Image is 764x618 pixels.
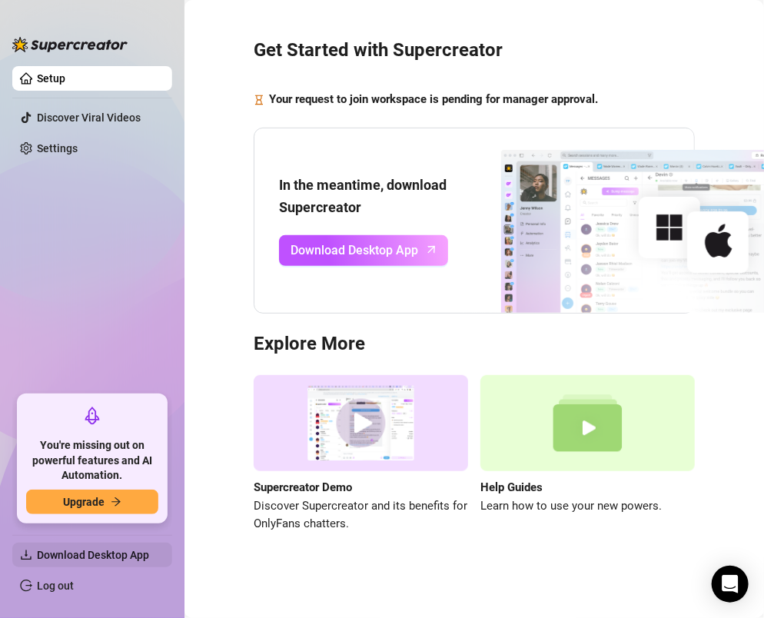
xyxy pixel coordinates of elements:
strong: Help Guides [480,480,543,494]
strong: Your request to join workspace is pending for manager approval. [269,92,598,106]
span: You're missing out on powerful features and AI Automation. [26,438,158,483]
a: Setup [37,72,65,85]
a: Supercreator DemoDiscover Supercreator and its benefits for OnlyFans chatters. [254,375,468,533]
span: arrow-right [111,497,121,507]
strong: In the meantime, download Supercreator [279,177,447,214]
span: download [20,549,32,561]
h3: Explore More [254,332,695,357]
a: Download Desktop Apparrow-up [279,235,448,266]
span: Upgrade [63,496,105,508]
span: Download Desktop App [291,241,418,260]
a: Help GuidesLearn how to use your new powers. [480,375,695,533]
img: supercreator demo [254,375,468,472]
button: Upgradearrow-right [26,490,158,514]
span: arrow-up [423,241,440,258]
strong: Supercreator Demo [254,480,352,494]
span: Learn how to use your new powers. [480,497,695,516]
span: hourglass [254,91,264,109]
span: Discover Supercreator and its benefits for OnlyFans chatters. [254,497,468,533]
a: Discover Viral Videos [37,111,141,124]
a: Settings [37,142,78,154]
h3: Get Started with Supercreator [254,38,695,63]
span: Download Desktop App [37,549,149,561]
a: Log out [37,580,74,592]
img: logo-BBDzfeDw.svg [12,37,128,52]
div: Open Intercom Messenger [712,566,749,603]
img: help guides [480,375,695,472]
span: rocket [83,407,101,425]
